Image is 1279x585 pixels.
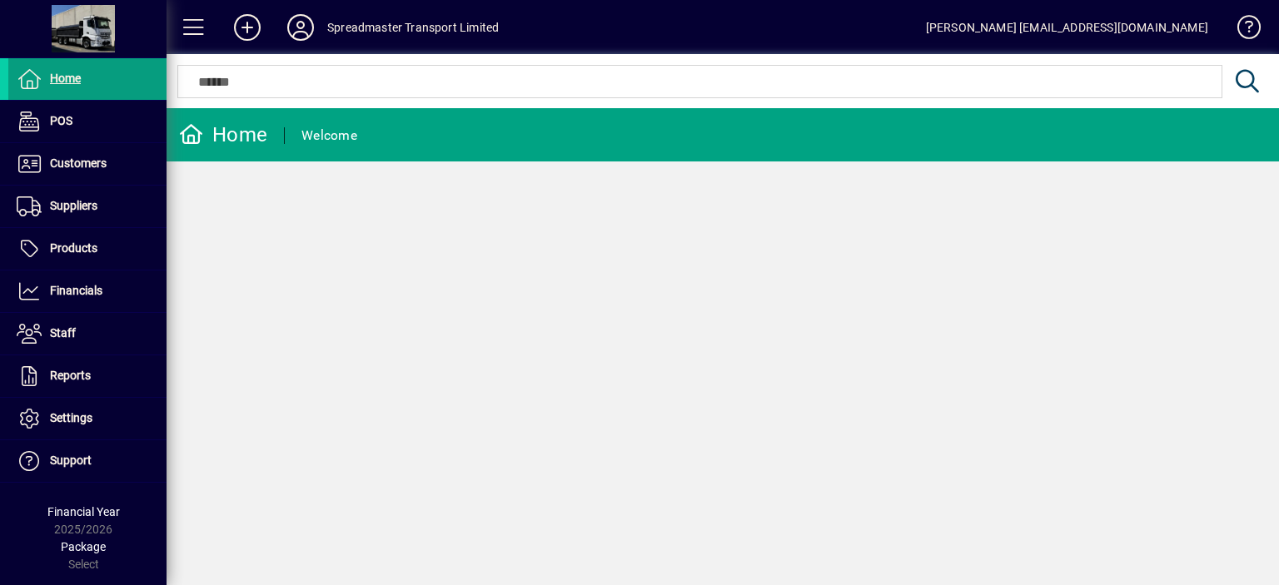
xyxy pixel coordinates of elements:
span: Products [50,241,97,255]
span: Financials [50,284,102,297]
a: Customers [8,143,167,185]
a: Suppliers [8,186,167,227]
a: Reports [8,355,167,397]
button: Add [221,12,274,42]
button: Profile [274,12,327,42]
span: Package [61,540,106,553]
div: Home [179,121,267,148]
span: Suppliers [50,199,97,212]
span: Settings [50,411,92,424]
div: Spreadmaster Transport Limited [327,14,499,41]
span: Financial Year [47,505,120,518]
a: Products [8,228,167,270]
span: Support [50,454,92,467]
span: POS [50,114,72,127]
div: [PERSON_NAME] [EMAIL_ADDRESS][DOMAIN_NAME] [926,14,1208,41]
a: POS [8,101,167,142]
a: Financials [8,270,167,312]
span: Customers [50,156,107,170]
span: Home [50,72,81,85]
a: Knowledge Base [1225,3,1258,57]
div: Welcome [301,122,357,149]
span: Staff [50,326,76,340]
a: Settings [8,398,167,439]
a: Support [8,440,167,482]
span: Reports [50,369,91,382]
a: Staff [8,313,167,354]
